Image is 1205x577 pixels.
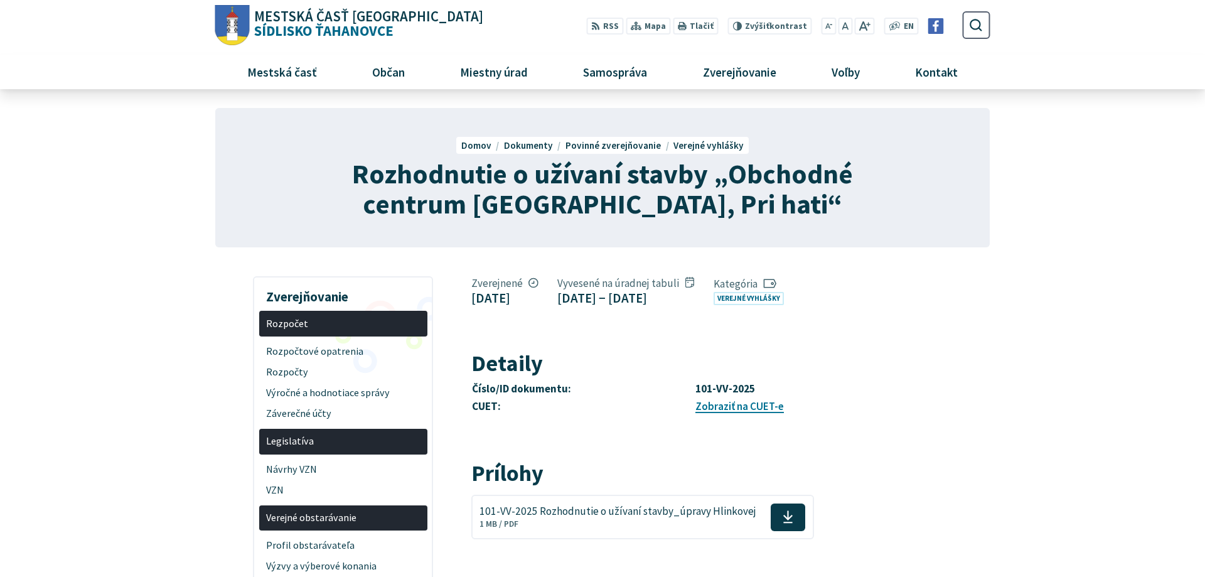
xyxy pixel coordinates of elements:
[259,505,427,531] a: Verejné obstarávanie
[745,21,807,31] span: kontrast
[586,18,623,35] a: RSS
[243,55,322,89] span: Mestská časť
[471,276,538,290] span: Zverejnené
[714,277,789,291] span: Kategória
[904,20,914,33] span: EN
[259,342,427,362] a: Rozpočtové opatrenia
[827,55,864,89] span: Voľby
[259,480,427,500] a: VZN
[456,55,533,89] span: Miestny úrad
[259,382,427,403] a: Výročné a hodnotiace správy
[892,55,980,89] a: Kontakt
[910,55,962,89] span: Kontakt
[259,429,427,455] a: Legislatíva
[266,480,420,500] span: VZN
[504,139,565,151] a: Dokumenty
[928,18,944,34] img: Prejsť na Facebook stránku
[626,18,670,35] a: Mapa
[808,55,882,89] a: Voľby
[461,139,491,151] span: Domov
[471,290,538,306] figcaption: [DATE]
[437,55,551,89] a: Miestny úrad
[259,459,427,480] a: Návrhy VZN
[259,556,427,577] a: Výzvy a výberové konania
[368,55,410,89] span: Občan
[565,139,661,151] span: Povinné zverejňovanie
[603,20,619,33] span: RSS
[471,351,895,376] h2: Detaily
[266,507,420,528] span: Verejné obstarávanie
[557,276,694,290] span: Vyvesené na úradnej tabuli
[695,399,784,413] a: Zobraziť na CUET-e
[215,5,483,46] a: Logo Sídlisko Ťahanovce, prejsť na domovskú stránku.
[266,313,420,334] span: Rozpočet
[259,362,427,383] a: Rozpočty
[266,342,420,362] span: Rozpočtové opatrenia
[215,5,249,46] img: Prejsť na domovskú stránku
[266,459,420,480] span: Návrhy VZN
[698,55,781,89] span: Zverejňovanie
[471,380,695,398] th: Číslo/ID dokumentu:
[266,403,420,424] span: Záverečné účty
[728,18,811,35] button: Zvýšiťkontrast
[680,55,799,89] a: Zverejňovanie
[479,505,756,517] span: 101-VV-2025 Rozhodnutie o užívaní stavby_úpravy Hlinkovej
[350,55,428,89] a: Občan
[714,292,784,305] a: Verejné vyhlášky
[557,290,694,306] figcaption: [DATE] − [DATE]
[259,403,427,424] a: Záverečné účty
[673,139,744,151] a: Verejné vyhlášky
[225,55,340,89] a: Mestská časť
[471,398,695,416] th: CUET:
[821,18,836,35] button: Zmenšiť veľkosť písma
[565,139,673,151] a: Povinné zverejňovanie
[266,362,420,383] span: Rozpočty
[504,139,553,151] span: Dokumenty
[266,556,420,577] span: Výzvy a výberové konania
[254,9,483,24] span: Mestská časť [GEOGRAPHIC_DATA]
[690,21,714,31] span: Tlačiť
[352,156,853,221] span: Rozhodnutie o užívaní stavby „Obchodné centrum [GEOGRAPHIC_DATA], Pri hati“
[479,519,518,529] span: 1 MB / PDF
[695,382,755,396] strong: 101-VV-2025
[579,55,652,89] span: Samospráva
[673,18,718,35] button: Tlačiť
[855,18,874,35] button: Zväčšiť veľkosť písma
[266,536,420,556] span: Profil obstarávateľa
[249,9,483,38] span: Sídlisko Ťahanovce
[900,20,917,33] a: EN
[461,139,504,151] a: Domov
[471,461,895,486] h2: Prílohy
[259,311,427,337] a: Rozpočet
[560,55,670,89] a: Samospráva
[838,18,852,35] button: Nastaviť pôvodnú veľkosť písma
[266,382,420,403] span: Výročné a hodnotiace správy
[259,280,427,306] h3: Zverejňovanie
[266,431,420,452] span: Legislatíva
[645,20,666,33] span: Mapa
[471,495,814,539] a: 101-VV-2025 Rozhodnutie o užívaní stavby_úpravy Hlinkovej 1 MB / PDF
[745,21,769,31] span: Zvýšiť
[259,536,427,556] a: Profil obstarávateľa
